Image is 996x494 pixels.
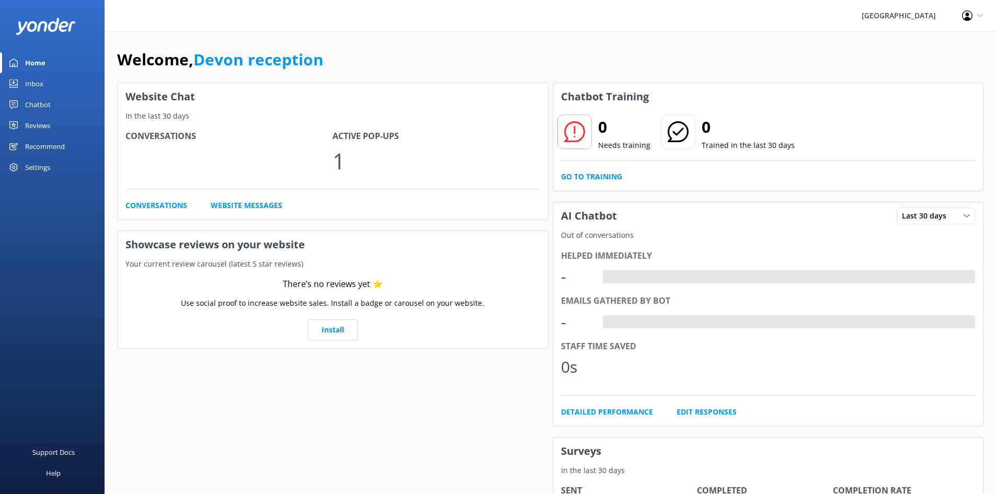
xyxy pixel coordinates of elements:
[553,438,983,465] h3: Surveys
[125,200,187,211] a: Conversations
[118,83,548,110] h3: Website Chat
[118,258,548,270] p: Your current review carousel (latest 5 star reviews)
[561,340,976,353] div: Staff time saved
[308,319,358,340] a: Install
[46,463,61,484] div: Help
[553,202,625,229] h3: AI Chatbot
[117,47,324,72] h1: Welcome,
[25,136,65,157] div: Recommend
[561,354,592,380] div: 0s
[181,297,484,309] p: Use social proof to increase website sales. Install a badge or carousel on your website.
[16,18,76,35] img: yonder-white-logo.png
[561,309,592,335] div: -
[553,83,657,110] h3: Chatbot Training
[561,406,653,418] a: Detailed Performance
[25,94,51,115] div: Chatbot
[553,229,983,241] p: Out of conversations
[32,442,75,463] div: Support Docs
[603,315,611,329] div: -
[603,270,611,284] div: -
[283,278,383,291] div: There’s no reviews yet ⭐
[677,406,737,418] a: Edit Responses
[25,52,45,73] div: Home
[125,130,333,143] h4: Conversations
[702,114,795,140] h2: 0
[902,210,953,222] span: Last 30 days
[598,114,650,140] h2: 0
[211,200,282,211] a: Website Messages
[25,115,50,136] div: Reviews
[598,140,650,151] p: Needs training
[553,465,983,476] p: In the last 30 days
[333,130,540,143] h4: Active Pop-ups
[25,157,50,178] div: Settings
[25,73,43,94] div: Inbox
[561,171,622,182] a: Go to Training
[193,49,324,70] a: Devon reception
[702,140,795,151] p: Trained in the last 30 days
[118,110,548,122] p: In the last 30 days
[561,294,976,308] div: Emails gathered by bot
[333,143,540,178] p: 1
[118,231,548,258] h3: Showcase reviews on your website
[561,249,976,263] div: Helped immediately
[561,264,592,289] div: -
